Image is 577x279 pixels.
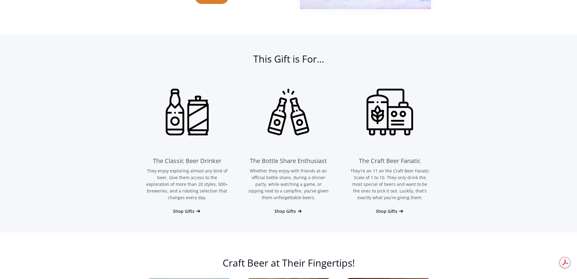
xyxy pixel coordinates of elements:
div: Shop Gifts [376,208,397,214]
div: The Bottle Share Enthusiast [250,156,327,166]
h2: Craft Beer at Their Fingertips! [146,257,431,275]
a: Shop Gifts [274,208,303,214]
h2: This Gift is For... [146,53,431,71]
div: The Craft Beer Fanatic [359,156,421,166]
div: Shop Gifts [274,208,296,214]
div: Shop Gifts [173,208,194,214]
div: The Classic Beer Drinker [153,156,221,166]
p: Whether they enjoy with friends at an official bottle share, during a dinner party, while watchin... [247,168,330,201]
a: Shop Gifts [173,208,201,214]
a: Shop Gifts [376,208,404,214]
p: They enjoy exploring almost any kind of beer. Give them access to the exploration of more than 20... [146,168,228,201]
p: They're an 11 on the Craft Beer Fanatic Scale of 1 to 10. They only drink the most special of bee... [349,168,431,201]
